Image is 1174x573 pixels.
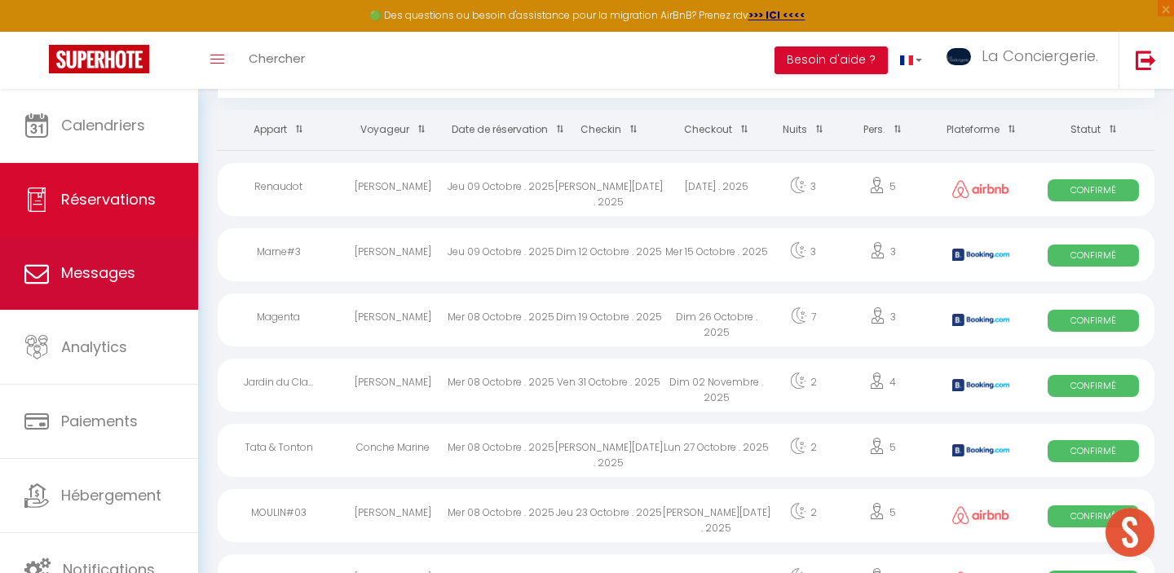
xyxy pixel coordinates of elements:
[339,110,447,150] th: Sort by guest
[934,32,1119,89] a: ... La Conciergerie.
[929,110,1032,150] th: Sort by channel
[770,110,836,150] th: Sort by nights
[61,262,135,283] span: Messages
[836,110,929,150] th: Sort by people
[982,46,1098,66] span: La Conciergerie.
[775,46,888,74] button: Besoin d'aide ?
[748,8,805,22] a: >>> ICI <<<<
[61,115,145,135] span: Calendriers
[49,45,149,73] img: Super Booking
[249,50,305,67] span: Chercher
[61,337,127,357] span: Analytics
[236,32,317,89] a: Chercher
[1033,110,1154,150] th: Sort by status
[218,110,339,150] th: Sort by rentals
[448,110,555,150] th: Sort by booking date
[947,48,971,65] img: ...
[61,411,138,431] span: Paiements
[1106,508,1154,557] div: Ouvrir le chat
[663,110,770,150] th: Sort by checkout
[1136,50,1156,70] img: logout
[61,189,156,209] span: Réservations
[61,485,161,505] span: Hébergement
[555,110,663,150] th: Sort by checkin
